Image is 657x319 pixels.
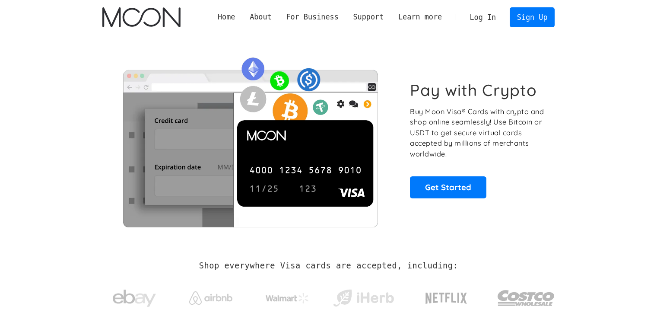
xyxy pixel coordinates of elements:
a: Walmart [255,284,319,308]
a: Airbnb [178,283,243,309]
a: Costco [497,273,555,319]
div: About [250,12,272,22]
img: Moon Cards let you spend your crypto anywhere Visa is accepted. [102,51,398,227]
img: ebay [113,285,156,312]
a: Sign Up [510,7,555,27]
a: iHerb [331,278,396,314]
a: Home [210,12,242,22]
a: Get Started [410,176,486,198]
img: Walmart [266,293,309,303]
img: Costco [497,282,555,314]
div: For Business [286,12,338,22]
img: Netflix [425,287,468,309]
a: ebay [102,276,167,316]
img: Moon Logo [102,7,181,27]
a: Log In [463,8,503,27]
img: Airbnb [189,291,232,305]
h2: Shop everywhere Visa cards are accepted, including: [199,261,458,271]
p: Buy Moon Visa® Cards with crypto and shop online seamlessly! Use Bitcoin or USDT to get secure vi... [410,106,545,159]
a: Netflix [408,279,485,313]
div: Support [353,12,384,22]
div: Learn more [398,12,442,22]
h1: Pay with Crypto [410,80,537,100]
img: iHerb [331,287,396,309]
